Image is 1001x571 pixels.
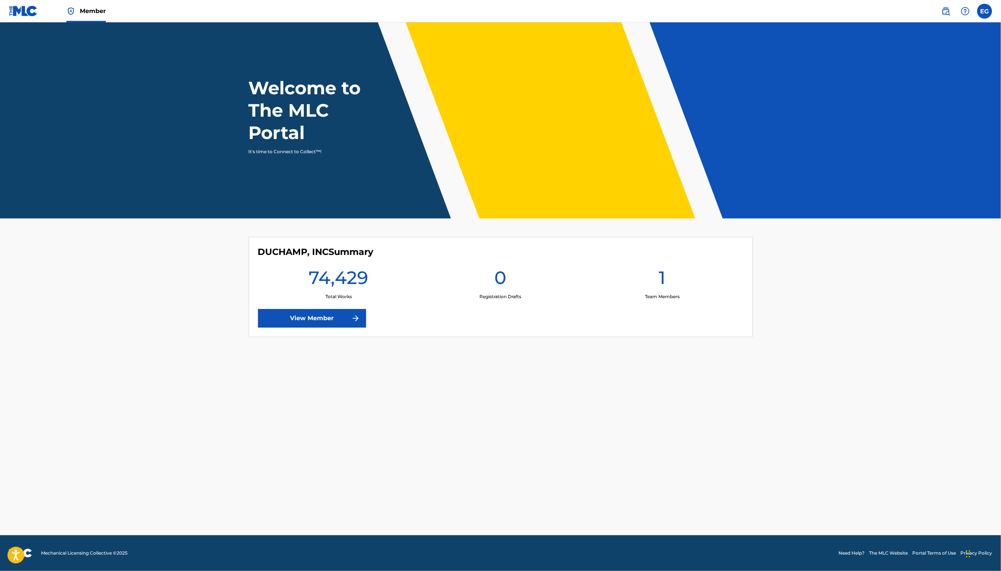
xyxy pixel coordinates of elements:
[960,550,992,556] a: Privacy Policy
[80,7,106,15] span: Member
[41,550,128,556] span: Mechanical Licensing Collective © 2025
[325,293,352,300] p: Total Works
[309,266,368,293] h1: 74,429
[961,7,970,16] img: help
[958,4,973,19] div: Help
[9,549,32,558] img: logo
[941,7,950,16] img: search
[249,77,388,144] h1: Welcome to The MLC Portal
[66,7,75,16] img: Top Rightsholder
[977,4,992,19] div: User Menu
[838,550,865,556] a: Need Help?
[258,246,374,258] h4: DUCHAMP, INC
[479,293,521,300] p: Registration Drafts
[249,148,378,155] p: It's time to Connect to Collect™!
[659,266,665,293] h1: 1
[258,309,366,328] a: View Member
[645,293,680,300] p: Team Members
[351,314,360,323] img: f7272a7cc735f4ea7f67.svg
[964,535,1001,571] iframe: Chat Widget
[966,543,970,565] div: Drag
[912,550,956,556] a: Portal Terms of Use
[938,4,953,19] a: Public Search
[9,6,38,16] img: MLC Logo
[494,266,506,293] h1: 0
[869,550,908,556] a: The MLC Website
